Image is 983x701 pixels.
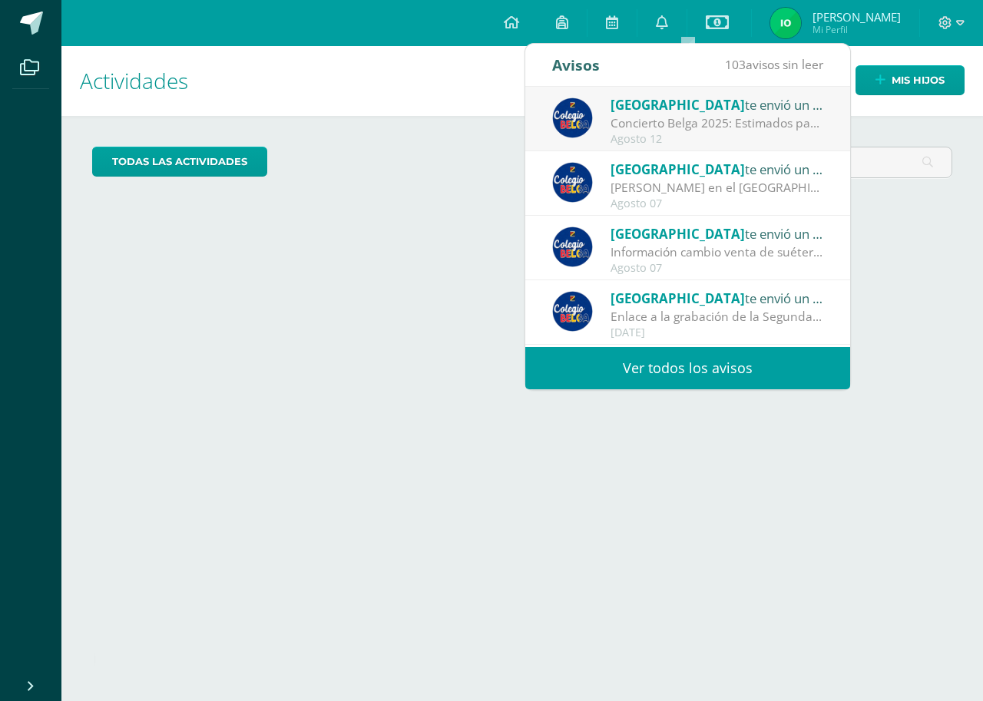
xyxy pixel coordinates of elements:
div: Información cambio venta de suéter y chaleco del Colegio - Tejidos Piemont -: Estimados Padres de... [611,243,824,261]
a: Mis hijos [856,65,965,95]
img: 919ad801bb7643f6f997765cf4083301.png [552,162,593,203]
img: 919ad801bb7643f6f997765cf4083301.png [552,227,593,267]
span: [GEOGRAPHIC_DATA] [611,160,745,178]
div: te envió un aviso [611,288,824,308]
span: avisos sin leer [725,56,823,73]
div: Agosto 12 [611,133,824,146]
span: 103 [725,56,746,73]
span: [GEOGRAPHIC_DATA] [611,225,745,243]
span: Mis hijos [892,66,945,94]
span: [GEOGRAPHIC_DATA] [611,96,745,114]
div: te envió un aviso [611,94,824,114]
a: Ver todos los avisos [525,347,850,389]
img: 919ad801bb7643f6f997765cf4083301.png [552,291,593,332]
span: Mi Perfil [813,23,901,36]
div: [DATE] [611,326,824,339]
span: [GEOGRAPHIC_DATA] [611,289,745,307]
span: [PERSON_NAME] [813,9,901,25]
a: todas las Actividades [92,147,267,177]
img: 919ad801bb7643f6f997765cf4083301.png [552,98,593,138]
div: Enlace a la grabación de la Segunda Reunión Formativa (17 de julio): Estimada Comunidad Educativa... [611,308,824,326]
div: te envió un aviso [611,159,824,179]
div: Abuelitos Heladeros en el Colegio Belga.: Estimados padres y madres de familia: Les saludamos cor... [611,179,824,197]
div: Agosto 07 [611,197,824,210]
div: Concierto Belga 2025: Estimados padres y madres de familia: Les saludamos cordialmente deseando q... [611,114,824,132]
div: Avisos [552,44,600,86]
div: Agosto 07 [611,262,824,275]
h1: Actividades [80,46,965,116]
div: te envió un aviso [611,223,824,243]
img: e5272dbd5161c945f04d54e5bf31db5b.png [770,8,801,38]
